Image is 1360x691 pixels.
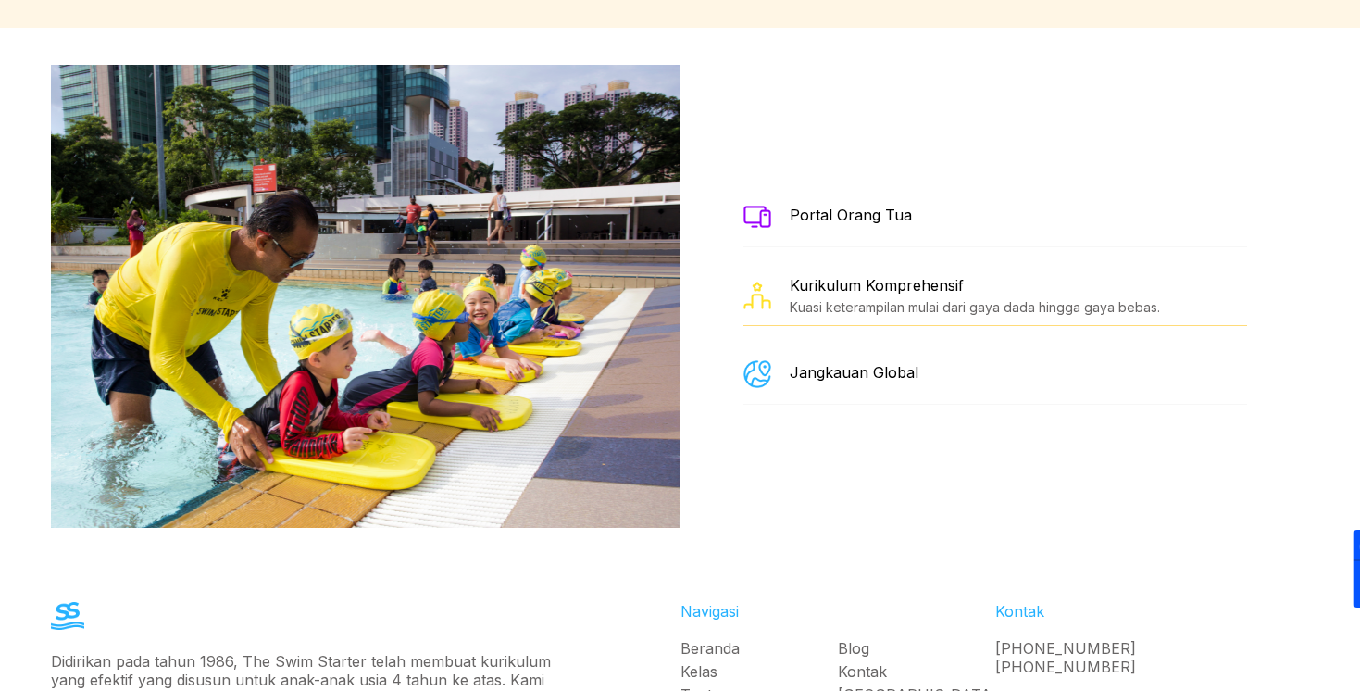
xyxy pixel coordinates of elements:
[44,65,687,528] img: Kurikulum Komprehensif
[790,363,918,382] div: Jangkauan Global
[790,206,912,224] div: Portal Orang Tua
[680,662,838,681] a: Kelas
[743,360,771,388] img: Jangkauan Global
[995,639,1136,658] a: [PHONE_NUMBER]
[743,206,771,227] img: Portal Orang Tua
[680,639,838,658] a: Beranda
[51,602,84,630] img: The Swim Starter Logo
[838,639,995,658] a: Blog
[790,299,1160,315] div: Kuasi keterampilan mulai dari gaya dada hingga gaya bebas.
[743,282,771,309] img: Kurikulum Komprehensif
[680,602,995,621] div: Navigasi
[995,602,1310,621] div: Kontak
[790,276,1160,295] div: Kurikulum Komprehensif
[995,658,1136,676] a: [PHONE_NUMBER]
[838,662,995,681] a: Kontak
